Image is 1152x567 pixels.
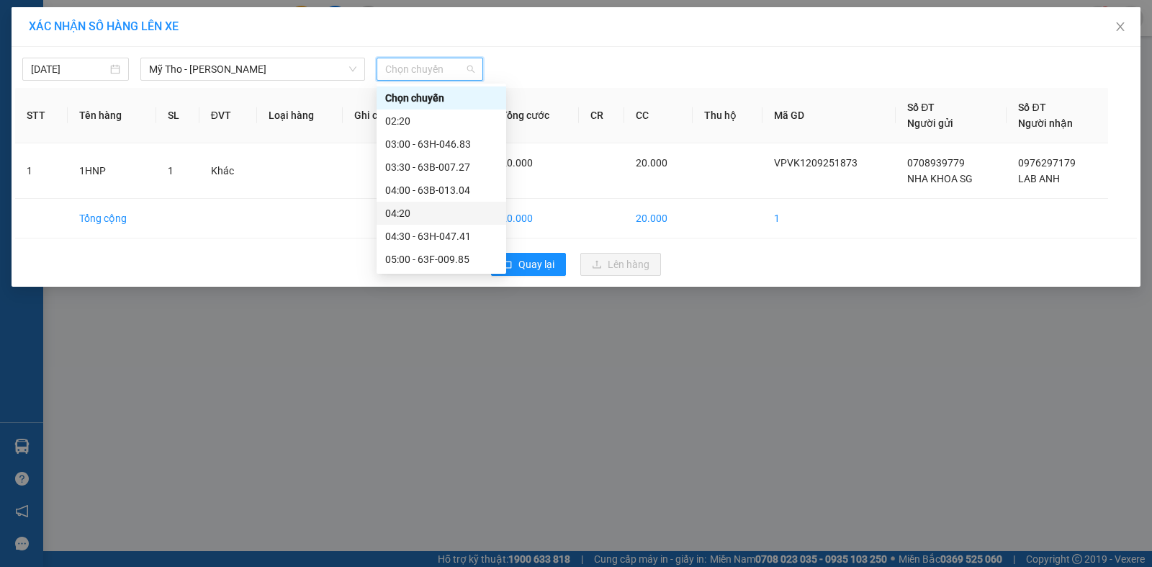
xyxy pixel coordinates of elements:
th: ĐVT [199,88,257,143]
input: 13/09/2025 [31,61,107,77]
td: 1 [15,143,68,199]
button: uploadLên hàng [580,253,661,276]
span: 20.000 [501,157,533,169]
span: 0708939779 [907,157,965,169]
span: Số ĐT [1018,102,1045,113]
span: LAB ANH [1018,173,1060,184]
td: 1HNP [68,143,156,199]
span: Số ĐT [907,102,935,113]
th: SL [156,88,199,143]
div: 04:30 - 63H-047.41 [385,228,498,244]
span: rollback [503,259,513,271]
button: Close [1100,7,1140,48]
button: rollbackQuay lại [491,253,566,276]
div: 03:30 - 63B-007.27 [385,159,498,175]
span: close [1115,21,1126,32]
td: Khác [199,143,257,199]
div: 02:20 [385,113,498,129]
div: 05:00 - 63F-009.85 [385,251,498,267]
span: 1 [168,165,174,177]
span: 0976297179 [1018,157,1076,169]
th: Thu hộ [693,88,762,143]
th: Loại hàng [257,88,343,143]
span: Mỹ Tho - Hồ Chí Minh [149,58,356,80]
span: XÁC NHẬN SỐ HÀNG LÊN XE [29,19,179,33]
th: CR [579,88,624,143]
span: 20.000 [636,157,667,169]
th: CC [624,88,693,143]
td: Tổng cộng [68,199,156,238]
span: Người nhận [1018,117,1073,129]
div: 04:00 - 63B-013.04 [385,182,498,198]
td: 1 [762,199,896,238]
th: Tổng cước [490,88,579,143]
th: Mã GD [762,88,896,143]
span: Người gửi [907,117,953,129]
th: STT [15,88,68,143]
span: down [348,65,357,73]
div: Chọn chuyến [377,86,506,110]
th: Ghi chú [343,88,415,143]
span: Quay lại [518,256,554,272]
div: Chọn chuyến [385,90,498,106]
div: 04:20 [385,205,498,221]
td: 20.000 [624,199,693,238]
span: Chọn chuyến [385,58,474,80]
th: Tên hàng [68,88,156,143]
span: VPVK1209251873 [774,157,858,169]
div: 03:00 - 63H-046.83 [385,136,498,152]
td: 20.000 [490,199,579,238]
span: NHA KHOA SG [907,173,973,184]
